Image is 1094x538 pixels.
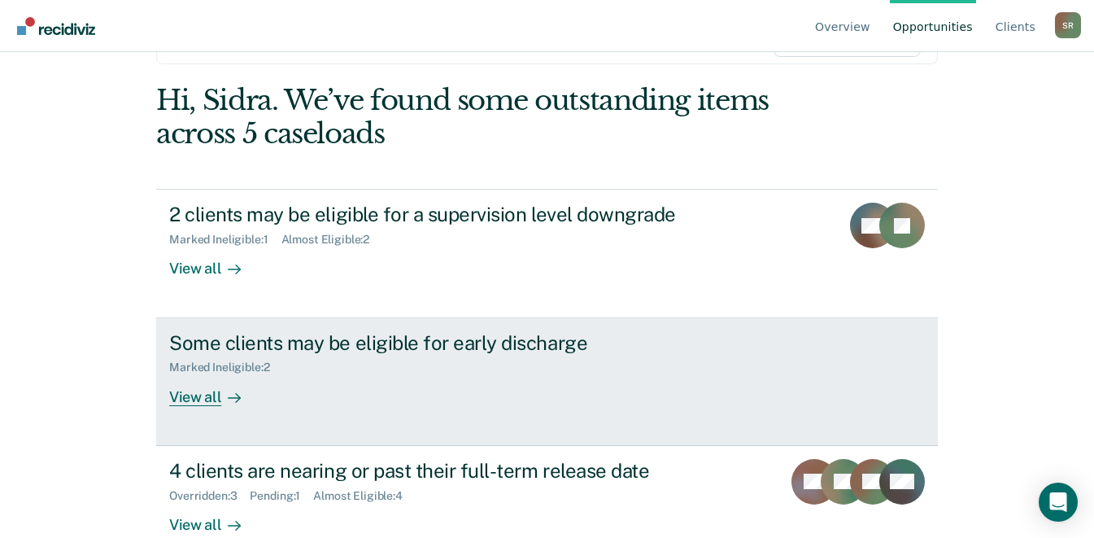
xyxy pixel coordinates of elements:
div: Hi, Sidra. We’ve found some outstanding items across 5 caseloads [156,84,782,151]
a: 2 clients may be eligible for a supervision level downgradeMarked Ineligible:1Almost Eligible:2Vi... [156,189,938,317]
a: Some clients may be eligible for early dischargeMarked Ineligible:2View all [156,318,938,446]
div: Almost Eligible : 2 [281,233,383,247]
div: Marked Ineligible : 1 [169,233,281,247]
div: View all [169,502,260,534]
button: Profile dropdown button [1055,12,1081,38]
div: View all [169,247,260,278]
div: 4 clients are nearing or past their full-term release date [169,459,740,483]
div: S R [1055,12,1081,38]
div: Almost Eligible : 4 [313,489,416,503]
div: Open Intercom Messenger [1039,483,1078,522]
div: Marked Ineligible : 2 [169,361,282,374]
div: 2 clients may be eligible for a supervision level downgrade [169,203,740,226]
div: Some clients may be eligible for early discharge [169,331,740,355]
div: View all [169,374,260,406]
img: Recidiviz [17,17,95,35]
div: Overridden : 3 [169,489,250,503]
div: Pending : 1 [250,489,313,503]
